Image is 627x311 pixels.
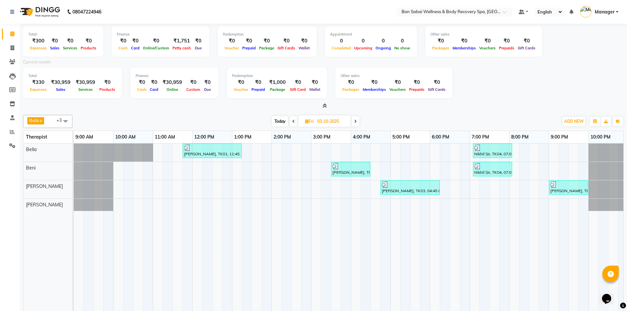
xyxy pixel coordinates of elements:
a: 10:00 PM [589,132,612,142]
span: Cash [117,46,129,50]
a: 4:00 PM [351,132,372,142]
span: Due [202,87,213,92]
a: 8:00 PM [509,132,530,142]
span: Vouchers [478,46,497,50]
span: No show [393,46,412,50]
span: Wallet [297,46,311,50]
span: Due [193,46,203,50]
div: ₹0 [223,37,241,45]
div: [PERSON_NAME], TK05, 09:00 PM-10:00 PM, Deep Tissue Massage (Strong Pressure)-2500 [550,181,588,194]
span: [PERSON_NAME] [26,183,63,189]
div: ₹0 [307,79,322,86]
div: Finance [136,73,213,79]
span: Custom [185,87,202,92]
span: Bella [26,146,37,152]
span: Gift Card [288,87,307,92]
a: 3:00 PM [311,132,332,142]
div: 0 [374,37,393,45]
div: Redemption [232,73,322,79]
span: Completed [330,46,353,50]
div: ₹0 [141,37,171,45]
a: 5:00 PM [391,132,411,142]
div: Other sales [341,73,447,79]
span: Online/Custom [141,46,171,50]
span: Gift Cards [426,87,447,92]
div: ₹0 [193,37,204,45]
div: ₹0 [288,79,307,86]
div: ₹0 [297,37,311,45]
div: ₹0 [136,79,148,86]
span: Gift Cards [516,46,537,50]
span: [PERSON_NAME] [26,202,63,208]
div: ₹0 [148,79,160,86]
a: 11:00 AM [153,132,177,142]
div: Appointment [330,32,412,37]
span: Sales [54,87,67,92]
iframe: chat widget [599,285,620,304]
a: 12:00 PM [193,132,216,142]
div: ₹0 [257,37,276,45]
div: ₹1,000 [267,79,288,86]
span: Package [268,87,287,92]
div: ₹0 [185,79,202,86]
div: ₹0 [451,37,478,45]
div: ₹0 [497,37,516,45]
span: Beni [26,165,36,171]
div: Redemption [223,32,311,37]
div: ₹0 [129,37,141,45]
span: Card [129,46,141,50]
a: 9:00 PM [549,132,570,142]
span: Cash [136,87,148,92]
span: Bella [29,118,39,123]
div: [PERSON_NAME], TK03, 04:45 PM-06:15 PM, Balinese Massage (Medium to Strong Pressure)3500 [381,181,439,194]
span: Today [272,116,288,126]
div: ₹0 [478,37,497,45]
div: 0 [353,37,374,45]
span: Card [148,87,160,92]
div: ₹0 [241,37,257,45]
label: Current month [23,59,51,65]
div: 0 [330,37,353,45]
a: 10:00 AM [114,132,137,142]
div: 0 [393,37,412,45]
span: Wallet [307,87,322,92]
div: ₹0 [516,37,537,45]
div: ₹330 [28,79,48,86]
span: Products [79,46,98,50]
input: 2025-10-03 [315,117,348,126]
div: ₹0 [341,79,361,86]
span: +3 [57,117,67,123]
div: ₹0 [117,37,129,45]
a: 2:00 PM [272,132,293,142]
img: Manager [580,6,591,17]
div: ₹300 [28,37,48,45]
div: ₹0 [361,79,388,86]
div: ₹0 [250,79,267,86]
span: Packages [341,87,361,92]
span: ADD NEW [564,119,584,124]
a: x [39,118,42,123]
span: Online [165,87,180,92]
b: 08047224946 [72,3,101,21]
div: Nikhil Sir, TK04, 07:05 PM-08:05 PM, Deep Tissue Massage (Strong Pressure)-2500 [474,144,511,157]
div: [PERSON_NAME], TK01, 11:45 AM-01:15 PM, Deep Tissue Massage (Strong Pressure)-3500 [183,144,241,157]
div: [PERSON_NAME], TK02, 03:30 PM-04:30 PM, Deep Tissue Massage (Strong Pressure)-2500 [332,163,370,175]
span: Prepaid [250,87,267,92]
div: ₹0 [48,37,61,45]
a: 7:00 PM [470,132,491,142]
div: Total [28,32,98,37]
span: Therapist [26,134,47,140]
span: Memberships [361,87,388,92]
button: ADD NEW [562,117,585,126]
span: Gift Cards [276,46,297,50]
span: Products [98,87,117,92]
div: ₹30,959 [73,79,98,86]
div: Finance [117,32,204,37]
a: 1:00 PM [232,132,253,142]
span: Ongoing [374,46,393,50]
span: Expenses [28,87,48,92]
span: Services [77,87,94,92]
span: Package [257,46,276,50]
span: Petty cash [171,46,193,50]
span: Manager [595,9,614,15]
